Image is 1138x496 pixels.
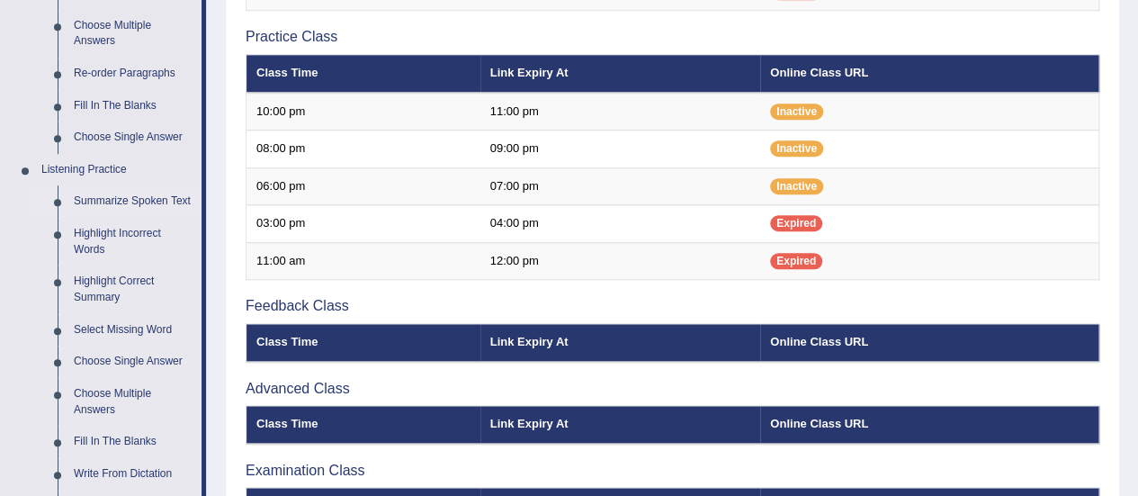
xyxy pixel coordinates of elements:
[66,426,202,458] a: Fill In The Blanks
[246,29,1099,45] h3: Practice Class
[246,205,480,243] td: 03:00 pm
[480,242,761,280] td: 12:00 pm
[770,215,822,231] span: Expired
[770,140,823,157] span: Inactive
[246,131,480,168] td: 08:00 pm
[480,131,761,168] td: 09:00 pm
[246,167,480,205] td: 06:00 pm
[66,458,202,491] a: Write From Dictation
[66,266,202,313] a: Highlight Correct Summary
[760,55,1098,93] th: Online Class URL
[480,167,761,205] td: 07:00 pm
[246,406,480,444] th: Class Time
[66,122,202,154] a: Choose Single Answer
[66,314,202,347] a: Select Missing Word
[246,55,480,93] th: Class Time
[480,93,761,131] td: 11:00 pm
[66,90,202,122] a: Fill In The Blanks
[760,324,1098,362] th: Online Class URL
[480,205,761,243] td: 04:00 pm
[33,154,202,186] a: Listening Practice
[66,218,202,266] a: Highlight Incorrect Words
[246,381,1099,397] h3: Advanced Class
[246,298,1099,314] h3: Feedback Class
[480,406,761,444] th: Link Expiry At
[246,93,480,131] td: 10:00 pm
[246,324,480,362] th: Class Time
[66,10,202,58] a: Choose Multiple Answers
[770,104,823,120] span: Inactive
[66,58,202,90] a: Re-order Paragraphs
[66,185,202,218] a: Summarize Spoken Text
[770,253,822,269] span: Expired
[246,242,480,280] td: 11:00 am
[760,406,1098,444] th: Online Class URL
[480,55,761,93] th: Link Expiry At
[246,463,1099,479] h3: Examination Class
[480,324,761,362] th: Link Expiry At
[770,178,823,194] span: Inactive
[66,346,202,378] a: Choose Single Answer
[66,378,202,426] a: Choose Multiple Answers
